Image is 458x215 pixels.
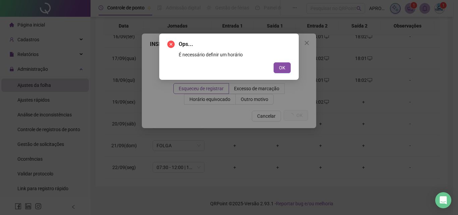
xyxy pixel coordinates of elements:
[179,40,291,48] span: Ops...
[167,41,175,48] span: close-circle
[279,64,285,71] span: OK
[274,62,291,73] button: OK
[435,192,451,208] div: Open Intercom Messenger
[179,51,291,58] div: É necessário definir um horário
